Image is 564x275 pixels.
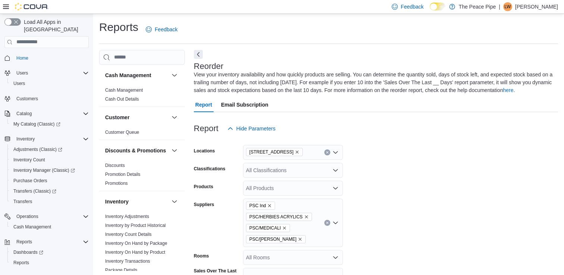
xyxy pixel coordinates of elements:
button: Inventory [1,134,92,144]
button: Users [13,69,31,78]
h3: Discounts & Promotions [105,147,166,154]
a: Package Details [105,268,138,273]
input: Dark Mode [430,3,445,10]
a: Cash Management [10,222,54,231]
span: Feedback [155,26,177,33]
button: Clear input [324,220,330,226]
button: Open list of options [333,255,338,260]
span: LW [504,2,511,11]
h3: Reorder [194,62,223,71]
span: Inventory by Product Historical [105,222,166,228]
span: Reports [13,237,89,246]
button: Customers [1,93,92,104]
a: Cash Management [105,88,143,93]
span: Customers [13,94,89,103]
span: Purchase Orders [10,176,89,185]
a: Dashboards [7,247,92,257]
button: Remove PSC/MEDICALI from selection in this group [282,226,287,230]
a: Inventory by Product Historical [105,223,166,228]
span: Cash Out Details [105,96,139,102]
span: My Catalog (Classic) [10,120,89,129]
button: Customer [105,114,168,121]
button: Transfers [7,196,92,207]
img: Cova [15,3,48,10]
span: Users [13,69,89,78]
span: Adjustments (Classic) [10,145,89,154]
label: Locations [194,148,215,154]
span: Inventory [13,135,89,143]
span: Customer Queue [105,129,139,135]
span: PSC/MEDICALI [249,224,281,232]
div: View your inventory availability and how quickly products are selling. You can determine the quan... [194,71,554,94]
div: Discounts & Promotions [99,161,185,191]
span: Users [10,79,89,88]
button: Reports [1,237,92,247]
a: Purchase Orders [10,176,50,185]
button: Open list of options [333,185,338,191]
h3: Report [194,124,218,133]
span: Reports [10,258,89,267]
button: Open list of options [333,220,338,226]
a: Inventory Adjustments [105,214,149,219]
span: Inventory Transactions [105,258,150,264]
h3: Customer [105,114,129,121]
button: Inventory [170,197,179,206]
span: Inventory On Hand by Package [105,240,167,246]
span: Customers [16,96,38,102]
span: PSC Ind [246,202,275,210]
span: Inventory Adjustments [105,214,149,219]
a: Discounts [105,163,125,168]
span: Dashboards [13,249,43,255]
span: Transfers [10,197,89,206]
button: Hide Parameters [224,121,278,136]
p: The Peace Pipe [459,2,496,11]
span: PSC/[PERSON_NAME] [249,236,297,243]
button: Inventory [105,198,168,205]
span: Catalog [13,109,89,118]
span: Transfers (Classic) [13,188,56,194]
span: Home [16,55,28,61]
span: PSC/HERBIES ACRYLICS [249,213,303,221]
a: Inventory Transactions [105,259,150,264]
h1: Reports [99,20,138,35]
a: Promotions [105,181,128,186]
span: Cash Management [10,222,89,231]
button: Remove 31 Celina St from selection in this group [295,150,299,154]
a: My Catalog (Classic) [10,120,63,129]
a: Users [10,79,28,88]
a: Inventory On Hand by Package [105,241,167,246]
span: PSC/SHELDON BLACK [246,235,306,243]
span: Inventory Manager (Classic) [13,167,75,173]
a: Customer Queue [105,130,139,135]
a: Feedback [143,22,180,37]
span: Inventory [16,136,35,142]
span: PSC/HERBIES ACRYLICS [246,213,312,221]
a: Inventory Count Details [105,232,152,237]
span: Purchase Orders [13,178,47,184]
button: Remove PSC/HERBIES ACRYLICS from selection in this group [304,215,309,219]
button: Cash Management [105,72,168,79]
span: Hide Parameters [236,125,275,132]
a: Cash Out Details [105,97,139,102]
a: Transfers (Classic) [10,187,59,196]
button: Discounts & Promotions [105,147,168,154]
button: Customer [170,113,179,122]
button: Catalog [1,108,92,119]
a: Inventory Count [10,155,48,164]
button: Remove PSC/SHELDON BLACK from selection in this group [298,237,302,241]
div: Lynsey Williamson [503,2,512,11]
p: | [499,2,500,11]
span: Reports [13,260,29,266]
a: Promotion Details [105,172,141,177]
a: Customers [13,94,41,103]
a: Home [13,54,31,63]
button: Next [194,50,203,59]
a: here [503,87,513,93]
span: PSC/MEDICALI [246,224,290,232]
a: Transfers [10,197,35,206]
button: Cash Management [7,222,92,232]
button: Purchase Orders [7,176,92,186]
button: Cash Management [170,71,179,80]
label: Classifications [194,166,226,172]
span: Operations [13,212,89,221]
